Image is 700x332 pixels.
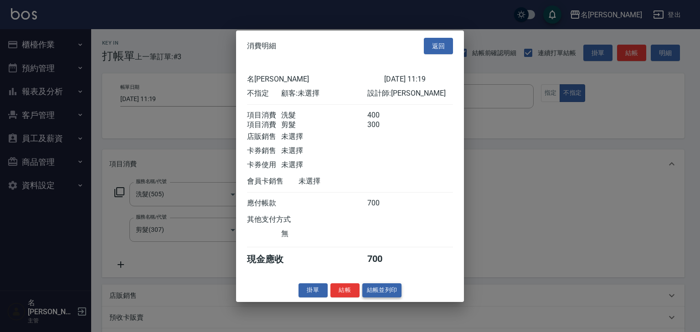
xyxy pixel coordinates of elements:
[362,283,402,297] button: 結帳並列印
[281,120,367,130] div: 剪髮
[299,177,384,186] div: 未選擇
[247,177,299,186] div: 會員卡銷售
[367,199,401,208] div: 700
[281,89,367,98] div: 顧客: 未選擇
[281,146,367,156] div: 未選擇
[247,253,299,266] div: 現金應收
[281,229,367,239] div: 無
[247,146,281,156] div: 卡券銷售
[247,215,316,225] div: 其他支付方式
[367,89,453,98] div: 設計師: [PERSON_NAME]
[247,111,281,120] div: 項目消費
[247,132,281,142] div: 店販銷售
[330,283,360,297] button: 結帳
[247,41,276,51] span: 消費明細
[367,120,401,130] div: 300
[247,120,281,130] div: 項目消費
[247,199,281,208] div: 應付帳款
[247,75,384,84] div: 名[PERSON_NAME]
[367,111,401,120] div: 400
[247,89,281,98] div: 不指定
[281,160,367,170] div: 未選擇
[281,111,367,120] div: 洗髮
[299,283,328,297] button: 掛單
[247,160,281,170] div: 卡券使用
[384,75,453,84] div: [DATE] 11:19
[424,37,453,54] button: 返回
[367,253,401,266] div: 700
[281,132,367,142] div: 未選擇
